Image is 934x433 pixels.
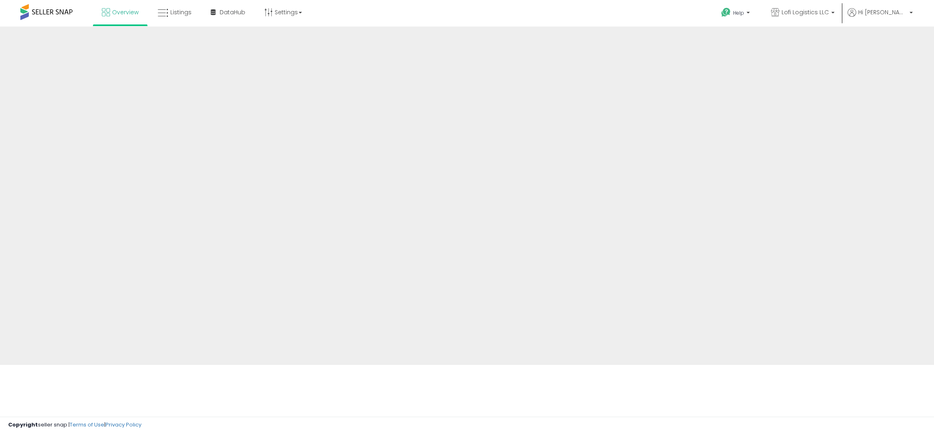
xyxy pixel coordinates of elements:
[220,8,245,16] span: DataHub
[858,8,907,16] span: Hi [PERSON_NAME]
[170,8,192,16] span: Listings
[721,7,731,18] i: Get Help
[112,8,139,16] span: Overview
[782,8,829,16] span: Lofi Logistics LLC
[733,9,744,16] span: Help
[715,1,758,27] a: Help
[848,8,913,27] a: Hi [PERSON_NAME]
